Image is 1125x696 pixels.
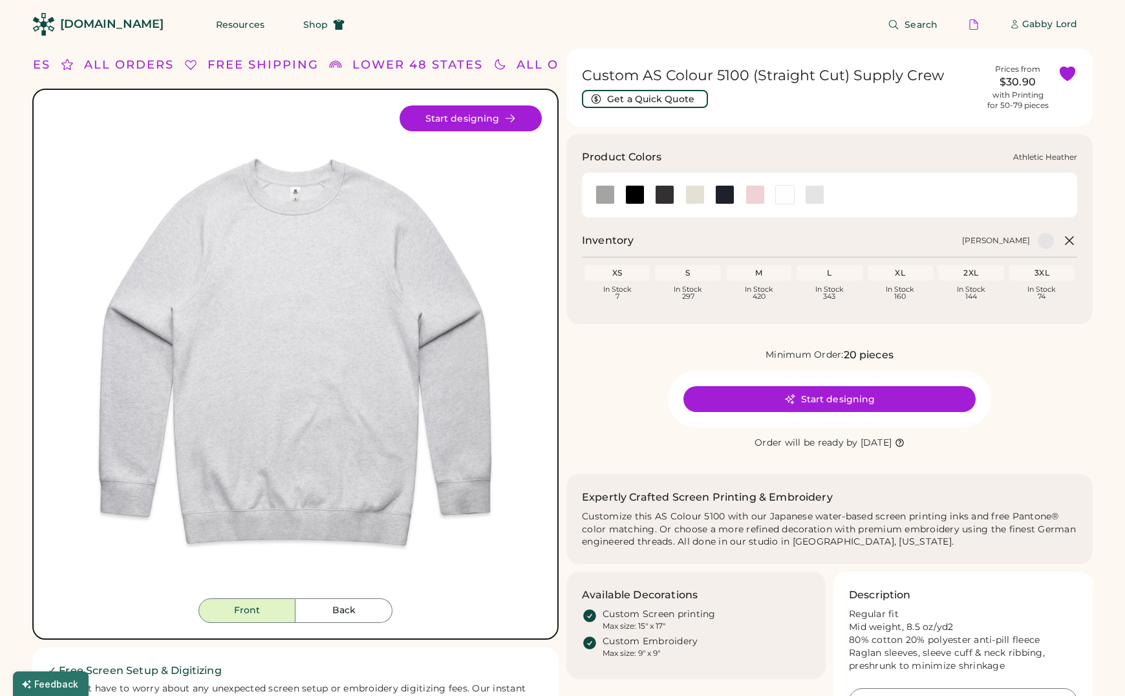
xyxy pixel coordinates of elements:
[905,20,937,29] span: Search
[603,648,660,658] div: Max size: 9" x 9"
[582,233,634,248] h2: Inventory
[582,587,698,603] h3: Available Decorations
[872,12,953,38] button: Search
[729,286,789,300] div: In Stock 420
[295,598,392,623] button: Back
[985,74,1050,90] div: $30.90
[587,286,647,300] div: In Stock 7
[400,105,542,131] button: Start designing
[60,16,164,32] div: [DOMAIN_NAME]
[799,268,859,278] div: L
[799,286,859,300] div: In Stock 343
[198,598,295,623] button: Front
[658,268,718,278] div: S
[582,67,978,85] h1: Custom AS Colour 5100 (Straight Cut) Supply Crew
[987,90,1049,111] div: with Printing for 50-79 pieces
[849,587,911,603] h3: Description
[1022,18,1077,31] div: Gabby Lord
[1012,286,1072,300] div: In Stock 74
[603,621,665,631] div: Max size: 15" x 17"
[582,490,833,505] h2: Expertly Crafted Screen Printing & Embroidery
[208,56,319,74] div: FREE SHIPPING
[587,268,647,278] div: XS
[849,608,1077,672] div: Regular fit Mid weight, 8.5 oz/yd2 80% cotton 20% polyester anti-pill fleece Raglan sleeves, slee...
[582,90,708,108] button: Get a Quick Quote
[200,12,280,38] button: Resources
[870,268,930,278] div: XL
[844,347,894,363] div: 20 pieces
[582,149,661,165] h3: Product Colors
[941,268,1001,278] div: 2XL
[303,20,328,29] span: Shop
[962,235,1030,246] div: [PERSON_NAME]
[288,12,360,38] button: Shop
[658,286,718,300] div: In Stock 297
[49,105,542,598] img: 5100 - White Heather Front Image
[352,56,483,74] div: LOWER 48 STATES
[582,510,1077,549] div: Customize this AS Colour 5100 with our Japanese water-based screen printing inks and free Pantone...
[683,386,976,412] button: Start designing
[1064,638,1119,693] iframe: Front Chat
[995,64,1040,74] div: Prices from
[766,349,844,362] div: Minimum Order:
[755,437,858,450] div: Order will be ready by
[1013,152,1077,162] div: Athletic Heather
[49,105,542,598] div: 5100 Style Image
[729,268,789,278] div: M
[861,437,892,450] div: [DATE]
[603,635,698,648] div: Custom Embroidery
[870,286,930,300] div: In Stock 160
[84,56,174,74] div: ALL ORDERS
[941,286,1001,300] div: In Stock 144
[1012,268,1072,278] div: 3XL
[517,56,606,74] div: ALL ORDERS
[32,13,55,36] img: Rendered Logo - Screens
[603,608,716,621] div: Custom Screen printing
[48,663,543,679] h2: ✓ Free Screen Setup & Digitizing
